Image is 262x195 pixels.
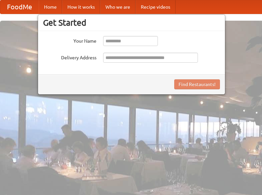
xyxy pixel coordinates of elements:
[62,0,100,14] a: How it works
[0,0,39,14] a: FoodMe
[136,0,176,14] a: Recipe videos
[100,0,136,14] a: Who we are
[43,18,220,28] h3: Get Started
[43,53,96,61] label: Delivery Address
[39,0,62,14] a: Home
[43,36,96,44] label: Your Name
[174,79,220,89] button: Find Restaurants!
